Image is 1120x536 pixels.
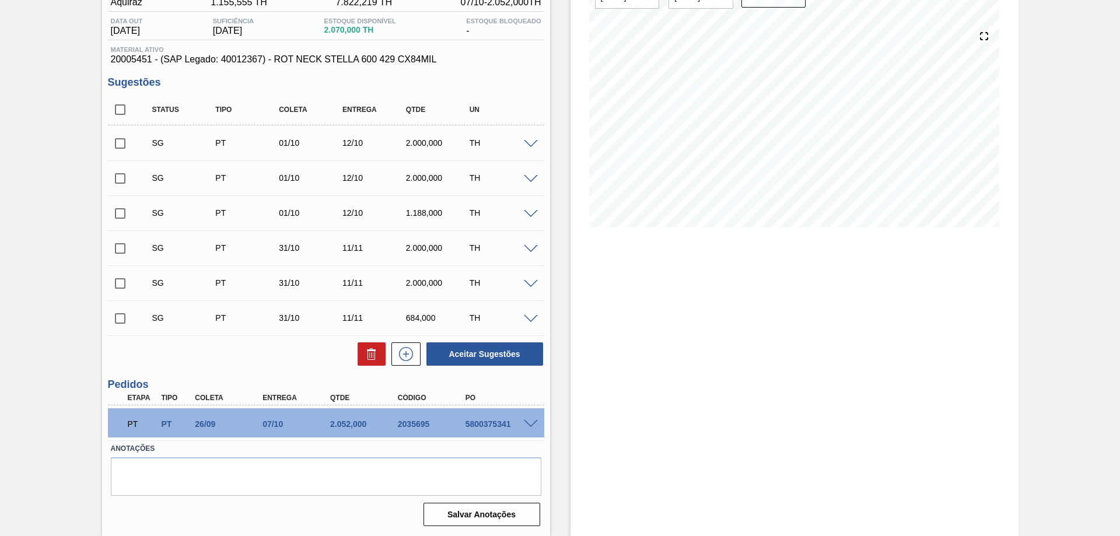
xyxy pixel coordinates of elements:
[466,17,541,24] span: Estoque Bloqueado
[276,313,346,323] div: 31/10/2025
[276,208,346,218] div: 01/10/2025
[395,394,471,402] div: Código
[125,411,160,437] div: Pedido em Trânsito
[327,394,403,402] div: Qtde
[352,342,386,366] div: Excluir Sugestões
[276,138,346,148] div: 01/10/2025
[467,138,537,148] div: TH
[149,313,220,323] div: Sugestão Criada
[463,394,538,402] div: PO
[327,419,403,429] div: 2.052,000
[403,278,474,288] div: 2.000,000
[212,313,283,323] div: Pedido de Transferência
[149,208,220,218] div: Sugestão Criada
[108,76,544,89] h3: Sugestões
[467,106,537,114] div: UN
[111,17,143,24] span: Data out
[260,419,335,429] div: 07/10/2025
[149,138,220,148] div: Sugestão Criada
[467,243,537,253] div: TH
[386,342,421,366] div: Nova sugestão
[276,278,346,288] div: 31/10/2025
[423,503,540,526] button: Salvar Anotações
[339,243,410,253] div: 11/11/2025
[463,419,538,429] div: 5800375341
[212,208,283,218] div: Pedido de Transferência
[192,419,268,429] div: 26/09/2025
[260,394,335,402] div: Entrega
[212,243,283,253] div: Pedido de Transferência
[339,208,410,218] div: 12/10/2025
[212,278,283,288] div: Pedido de Transferência
[421,341,544,367] div: Aceitar Sugestões
[149,278,220,288] div: Sugestão Criada
[403,173,474,183] div: 2.000,000
[467,278,537,288] div: TH
[403,243,474,253] div: 2.000,000
[276,106,346,114] div: Coleta
[149,173,220,183] div: Sugestão Criada
[149,106,220,114] div: Status
[158,394,193,402] div: Tipo
[192,394,268,402] div: Coleta
[324,26,396,34] span: 2.070,000 TH
[403,106,474,114] div: Qtde
[158,419,193,429] div: Pedido de Transferência
[467,173,537,183] div: TH
[276,243,346,253] div: 31/10/2025
[403,208,474,218] div: 1.188,000
[125,394,160,402] div: Etapa
[403,138,474,148] div: 2.000,000
[403,313,474,323] div: 684,000
[339,313,410,323] div: 11/11/2025
[395,419,471,429] div: 2035695
[111,26,143,36] span: [DATE]
[111,440,541,457] label: Anotações
[128,419,157,429] p: PT
[213,26,254,36] span: [DATE]
[212,106,283,114] div: Tipo
[467,313,537,323] div: TH
[111,54,541,65] span: 20005451 - (SAP Legado: 40012367) - ROT NECK STELLA 600 429 CX84MIL
[463,17,544,36] div: -
[339,278,410,288] div: 11/11/2025
[324,17,396,24] span: Estoque Disponível
[111,46,541,53] span: Material ativo
[339,173,410,183] div: 12/10/2025
[467,208,537,218] div: TH
[213,17,254,24] span: Suficiência
[339,138,410,148] div: 12/10/2025
[108,379,544,391] h3: Pedidos
[426,342,543,366] button: Aceitar Sugestões
[276,173,346,183] div: 01/10/2025
[212,173,283,183] div: Pedido de Transferência
[149,243,220,253] div: Sugestão Criada
[212,138,283,148] div: Pedido de Transferência
[339,106,410,114] div: Entrega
